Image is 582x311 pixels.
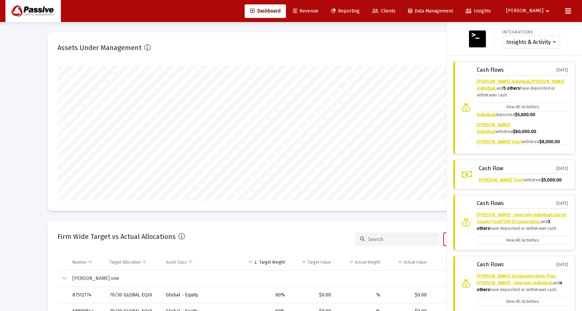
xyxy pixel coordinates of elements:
span: Insights [466,8,491,14]
span: Dashboard [250,8,281,14]
a: Insights [460,4,496,18]
span: [PERSON_NAME] [506,8,543,14]
a: Revenue [288,4,324,18]
span: Revenue [293,8,318,14]
a: Reporting [326,4,365,18]
a: Data Management [403,4,458,18]
span: Clients [372,8,396,14]
span: Data Management [408,8,453,14]
mat-icon: arrow_drop_down [543,4,552,18]
a: Dashboard [245,4,286,18]
img: Dashboard [10,4,56,18]
span: Reporting [331,8,360,14]
a: Clients [367,4,401,18]
button: [PERSON_NAME] [498,4,560,18]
